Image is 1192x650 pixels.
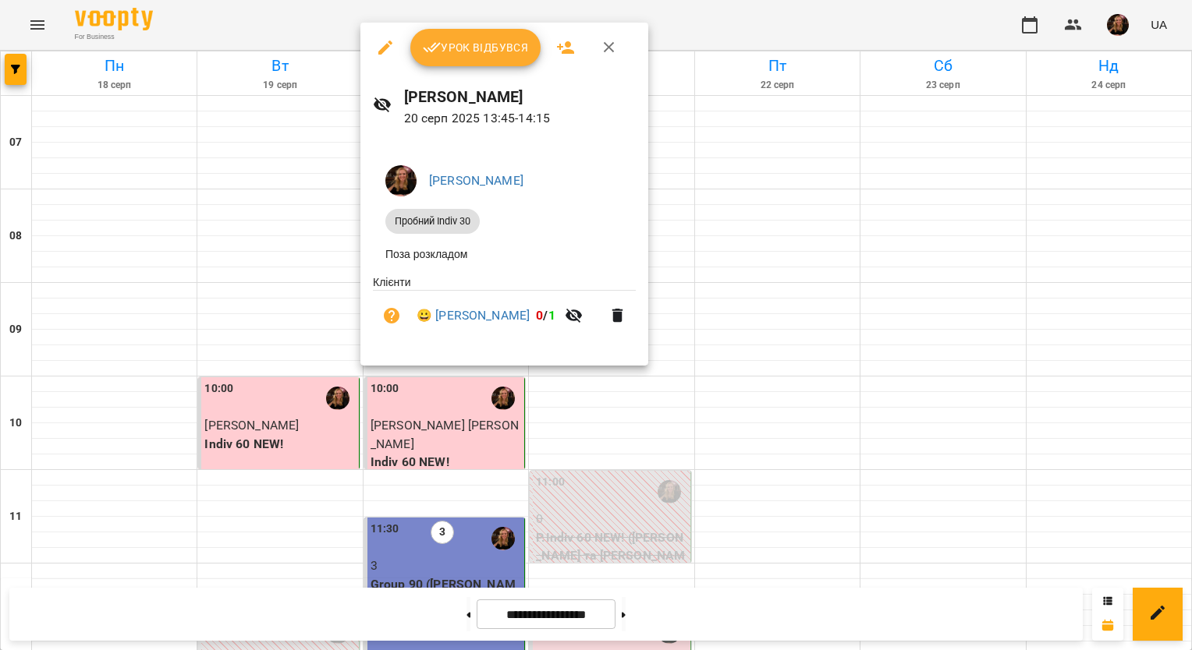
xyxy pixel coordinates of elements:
[385,214,480,228] span: Пробний Indiv 30
[429,173,523,188] a: [PERSON_NAME]
[373,274,636,347] ul: Клієнти
[404,85,637,109] h6: [PERSON_NAME]
[410,29,541,66] button: Урок відбувся
[536,308,543,323] span: 0
[536,308,555,323] b: /
[548,308,555,323] span: 1
[373,240,636,268] li: Поза розкладом
[417,306,530,325] a: 😀 [PERSON_NAME]
[385,165,417,196] img: 019b2ef03b19e642901f9fba5a5c5a68.jpg
[423,38,529,57] span: Урок відбувся
[404,109,637,128] p: 20 серп 2025 13:45 - 14:15
[373,297,410,334] button: Візит ще не сплачено. Додати оплату?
